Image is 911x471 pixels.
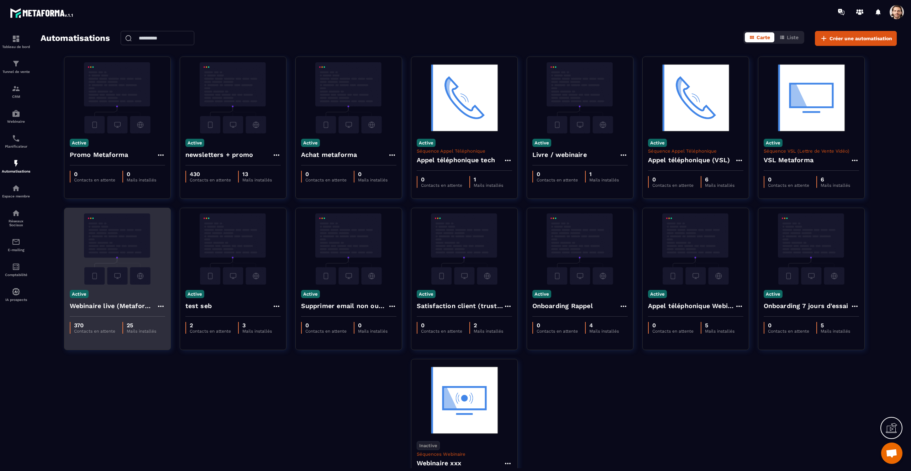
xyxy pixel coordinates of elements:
[421,329,462,334] p: Contacts en attente
[474,322,503,329] p: 2
[2,273,30,277] p: Comptabilité
[537,329,578,334] p: Contacts en attente
[764,213,859,285] img: automation-background
[815,31,897,46] button: Créer une automatisation
[2,257,30,282] a: accountantaccountantComptabilité
[768,176,809,183] p: 0
[745,32,774,42] button: Carte
[185,301,212,311] h4: test seb
[2,104,30,129] a: automationsautomationsWebinaire
[190,171,231,178] p: 430
[2,129,30,154] a: schedulerschedulerPlanificateur
[70,213,165,285] img: automation-background
[589,171,619,178] p: 1
[185,150,253,160] h4: newsletters + promo
[301,213,396,285] img: automation-background
[821,322,850,329] p: 5
[417,148,512,154] p: Séquence Appel Téléphonique
[537,322,578,329] p: 0
[417,458,462,468] h4: Webinaire xxx
[764,301,848,311] h4: Onboarding 7 jours d'essai
[190,322,231,329] p: 2
[2,232,30,257] a: emailemailE-mailing
[417,62,512,133] img: automation-background
[532,213,628,285] img: automation-background
[2,219,30,227] p: Réseaux Sociaux
[768,183,809,188] p: Contacts en attente
[830,35,892,42] span: Créer une automatisation
[821,183,850,188] p: Mails installés
[2,248,30,252] p: E-mailing
[705,329,734,334] p: Mails installés
[764,148,859,154] p: Séquence VSL (Lettre de Vente Vidéo)
[757,35,770,40] span: Carte
[821,329,850,334] p: Mails installés
[648,148,743,154] p: Séquence Appel Téléphonique
[2,154,30,179] a: automationsautomationsAutomatisations
[2,95,30,99] p: CRM
[417,155,495,165] h4: Appel téléphonique tech
[764,290,783,298] p: Active
[417,451,512,457] p: Séquences Webinaire
[127,322,156,329] p: 25
[305,322,347,329] p: 0
[417,213,512,285] img: automation-background
[12,84,20,93] img: formation
[74,171,115,178] p: 0
[12,238,20,246] img: email
[2,179,30,203] a: automationsautomationsEspace membre
[358,322,388,329] p: 0
[2,45,30,49] p: Tableau de bord
[41,31,110,46] h2: Automatisations
[242,171,272,178] p: 13
[74,178,115,182] p: Contacts en attente
[775,32,803,42] button: Liste
[2,203,30,232] a: social-networksocial-networkRéseaux Sociaux
[301,150,357,160] h4: Achat metaforma
[421,183,462,188] p: Contacts en attente
[474,183,503,188] p: Mails installés
[190,178,231,182] p: Contacts en attente
[301,301,388,311] h4: Supprimer email non ouvert apres 60 jours
[532,139,551,147] p: Active
[242,329,272,334] p: Mails installés
[787,35,799,40] span: Liste
[10,6,74,19] img: logo
[70,62,165,133] img: automation-background
[12,59,20,68] img: formation
[185,139,204,147] p: Active
[2,54,30,79] a: formationformationTunnel de vente
[74,322,115,329] p: 370
[648,213,743,285] img: automation-background
[768,322,809,329] p: 0
[2,298,30,302] p: IA prospects
[881,443,902,464] a: Open chat
[301,139,320,147] p: Active
[648,301,735,311] h4: Appel téléphonique Webinaire live
[768,329,809,334] p: Contacts en attente
[127,178,156,182] p: Mails installés
[12,184,20,192] img: automations
[652,183,694,188] p: Contacts en attente
[242,178,272,182] p: Mails installés
[12,263,20,271] img: accountant
[417,301,504,311] h4: Satisfaction client (trustpilot)
[537,178,578,182] p: Contacts en attente
[305,329,347,334] p: Contacts en attente
[242,322,272,329] p: 3
[358,178,388,182] p: Mails installés
[532,301,593,311] h4: Onboarding Rappel
[705,183,734,188] p: Mails installés
[648,139,667,147] p: Active
[358,171,388,178] p: 0
[185,213,281,285] img: automation-background
[474,329,503,334] p: Mails installés
[70,301,157,311] h4: Webinaire live (Metaforma)
[358,329,388,334] p: Mails installés
[12,134,20,143] img: scheduler
[70,150,128,160] h4: Promo Metaforma
[185,62,281,133] img: automation-background
[589,322,619,329] p: 4
[127,329,156,334] p: Mails installés
[305,178,347,182] p: Contacts en attente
